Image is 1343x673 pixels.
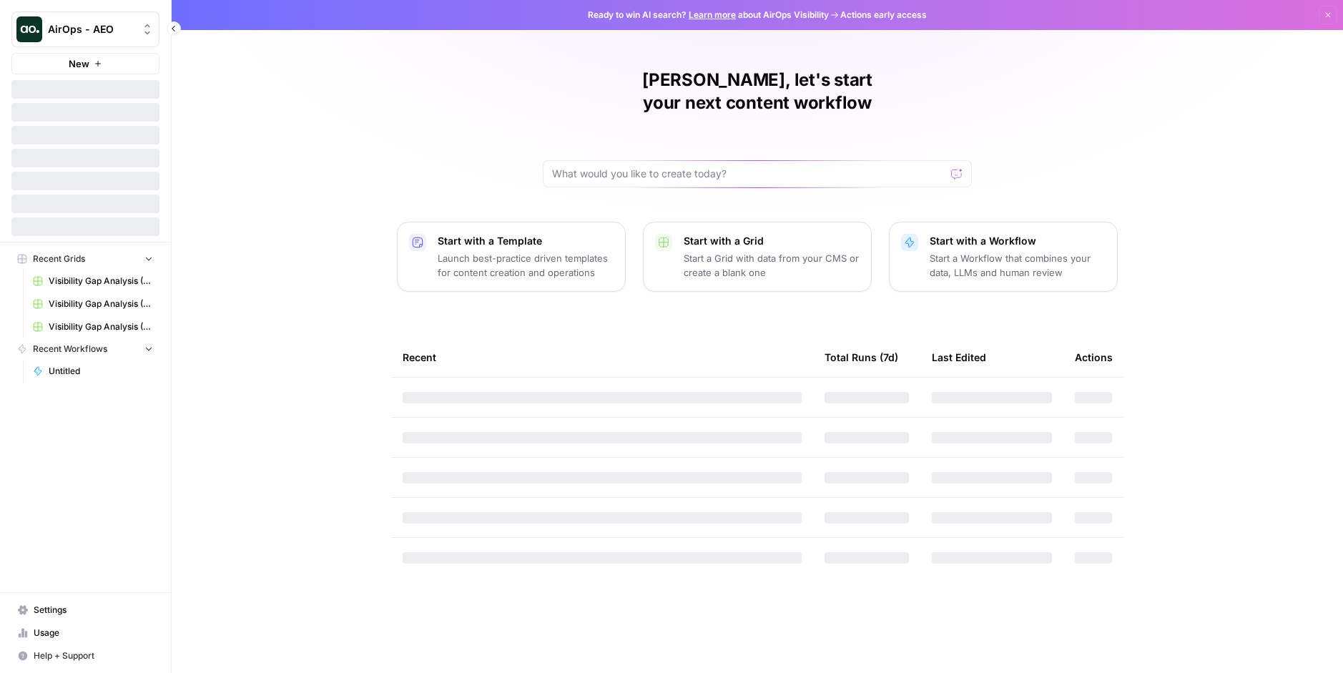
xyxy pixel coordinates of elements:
[643,222,872,292] button: Start with a GridStart a Grid with data from your CMS or create a blank one
[34,627,153,639] span: Usage
[552,167,945,181] input: What would you like to create today?
[11,11,159,47] button: Workspace: AirOps - AEO
[403,338,802,377] div: Recent
[34,604,153,616] span: Settings
[1075,338,1113,377] div: Actions
[26,360,159,383] a: Untitled
[48,22,134,36] span: AirOps - AEO
[825,338,898,377] div: Total Runs (7d)
[588,9,829,21] span: Ready to win AI search? about AirOps Visibility
[26,315,159,338] a: Visibility Gap Analysis (23)
[11,644,159,667] button: Help + Support
[397,222,626,292] button: Start with a TemplateLaunch best-practice driven templates for content creation and operations
[49,320,153,333] span: Visibility Gap Analysis (23)
[11,338,159,360] button: Recent Workflows
[16,16,42,42] img: AirOps - AEO Logo
[33,252,85,265] span: Recent Grids
[33,343,107,355] span: Recent Workflows
[11,53,159,74] button: New
[438,251,614,280] p: Launch best-practice driven templates for content creation and operations
[438,234,614,248] p: Start with a Template
[49,365,153,378] span: Untitled
[11,622,159,644] a: Usage
[684,234,860,248] p: Start with a Grid
[11,599,159,622] a: Settings
[49,298,153,310] span: Visibility Gap Analysis (24)
[932,338,986,377] div: Last Edited
[34,649,153,662] span: Help + Support
[49,275,153,288] span: Visibility Gap Analysis (25)
[26,293,159,315] a: Visibility Gap Analysis (24)
[543,69,972,114] h1: [PERSON_NAME], let's start your next content workflow
[684,251,860,280] p: Start a Grid with data from your CMS or create a blank one
[11,248,159,270] button: Recent Grids
[930,234,1106,248] p: Start with a Workflow
[930,251,1106,280] p: Start a Workflow that combines your data, LLMs and human review
[69,57,89,71] span: New
[840,9,927,21] span: Actions early access
[26,270,159,293] a: Visibility Gap Analysis (25)
[889,222,1118,292] button: Start with a WorkflowStart a Workflow that combines your data, LLMs and human review
[689,9,736,20] a: Learn more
